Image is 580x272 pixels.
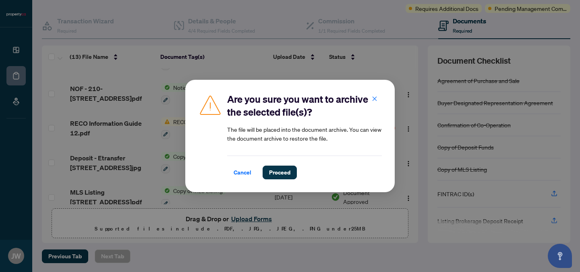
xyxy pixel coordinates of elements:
span: Cancel [234,166,251,179]
button: Cancel [227,166,258,179]
article: The file will be placed into the document archive. You can view the document archive to restore t... [227,125,382,143]
img: Caution Icon [198,93,222,117]
span: close [372,96,377,102]
h2: Are you sure you want to archive the selected file(s)? [227,93,382,118]
span: Proceed [269,166,290,179]
button: Proceed [263,166,297,179]
button: Open asap [548,244,572,268]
